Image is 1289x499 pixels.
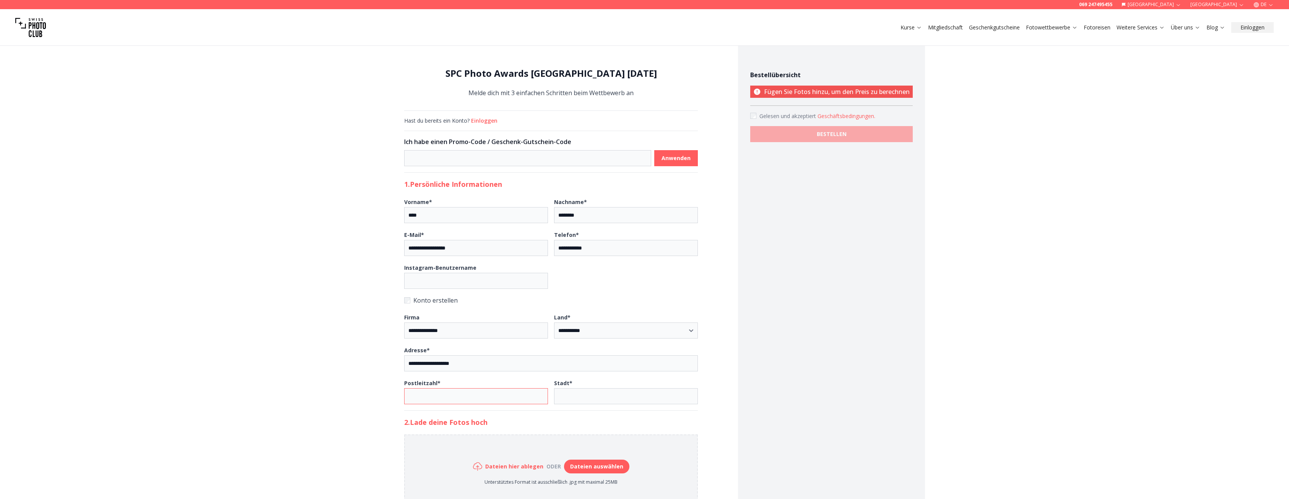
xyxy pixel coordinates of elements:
b: Instagram-Benutzername [404,264,476,271]
a: Weitere Services [1117,24,1165,31]
h3: Ich habe einen Promo-Code / Geschenk-Gutschein-Code [404,137,698,146]
b: Adresse * [404,347,430,354]
button: Blog [1203,22,1228,33]
b: Anwenden [662,154,691,162]
button: Anwenden [654,150,698,166]
a: Kurse [901,24,922,31]
div: Melde dich mit 3 einfachen Schritten beim Wettbewerb an [404,67,698,98]
button: Dateien auswählen [564,460,629,473]
p: Unterstütztes Format ist ausschließlich .jpg mit maximal 25MB [473,479,629,485]
b: Vorname * [404,198,432,206]
input: Vorname* [404,207,548,223]
button: Fotoreisen [1081,22,1113,33]
h4: Bestellübersicht [750,70,913,79]
button: Weitere Services [1113,22,1168,33]
b: Telefon * [554,231,579,238]
img: Swiss photo club [15,12,46,43]
input: Stadt* [554,388,698,404]
select: Land* [554,322,698,339]
b: Stadt * [554,379,572,387]
button: Einloggen [471,117,497,125]
b: Postleitzahl * [404,379,441,387]
button: BESTELLEN [750,126,913,142]
input: Konto erstellen [404,297,410,303]
button: Fotowettbewerbe [1023,22,1081,33]
b: E-Mail * [404,231,424,238]
p: Fügen Sie Fotos hinzu, um den Preis zu berechnen [750,86,913,98]
b: Nachname * [554,198,587,206]
input: Telefon* [554,240,698,256]
input: Nachname* [554,207,698,223]
input: Adresse* [404,355,698,371]
button: Einloggen [1231,22,1274,33]
button: Geschenkgutscheine [966,22,1023,33]
label: Konto erstellen [404,295,698,306]
div: Hast du bereits ein Konto? [404,117,698,125]
a: Fotoreisen [1084,24,1110,31]
button: Kurse [897,22,925,33]
span: Gelesen und akzeptiert [759,112,818,120]
input: Postleitzahl* [404,388,548,404]
h2: 1. Persönliche Informationen [404,179,698,190]
a: 069 247495455 [1079,2,1112,8]
h2: 2. Lade deine Fotos hoch [404,417,698,428]
input: Firma [404,322,548,339]
b: BESTELLEN [817,130,847,138]
input: Instagram-Benutzername [404,273,548,289]
b: Firma [404,314,419,321]
input: Accept terms [750,113,756,119]
button: Über uns [1168,22,1203,33]
a: Über uns [1171,24,1200,31]
a: Geschenkgutscheine [969,24,1020,31]
a: Fotowettbewerbe [1026,24,1078,31]
input: E-Mail* [404,240,548,256]
h1: SPC Photo Awards [GEOGRAPHIC_DATA] [DATE] [404,67,698,79]
b: Land * [554,314,571,321]
button: Mitgliedschaft [925,22,966,33]
h6: Dateien hier ablegen [485,463,543,470]
a: Blog [1206,24,1225,31]
a: Mitgliedschaft [928,24,963,31]
button: Accept termsGelesen und akzeptiert [818,112,875,120]
div: oder [543,463,564,470]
